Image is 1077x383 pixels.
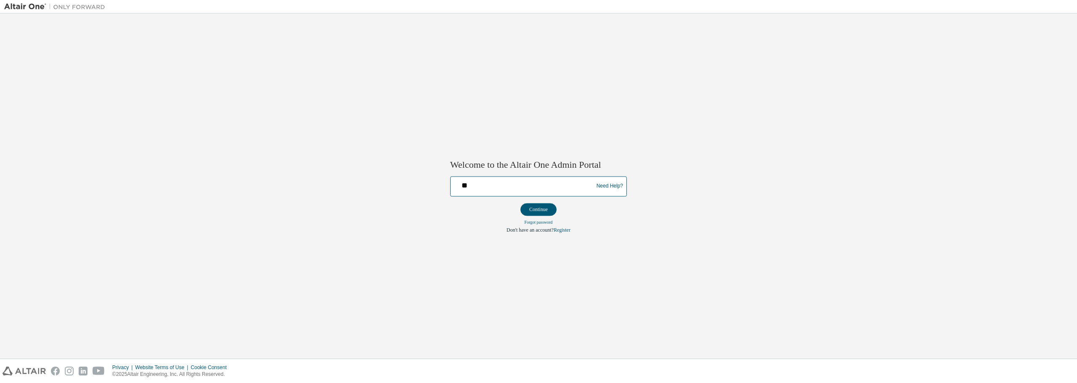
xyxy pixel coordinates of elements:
img: facebook.svg [51,367,60,375]
p: © 2025 Altair Engineering, Inc. All Rights Reserved. [112,371,232,378]
span: Don't have an account? [507,227,554,233]
a: Register [554,227,570,233]
img: instagram.svg [65,367,74,375]
a: Forgot password [525,220,553,225]
img: linkedin.svg [79,367,88,375]
img: Altair One [4,3,109,11]
div: Website Terms of Use [135,364,191,371]
img: youtube.svg [93,367,105,375]
h2: Welcome to the Altair One Admin Portal [450,159,627,171]
button: Continue [520,203,557,216]
div: Privacy [112,364,135,371]
img: altair_logo.svg [3,367,46,375]
a: Need Help? [597,186,623,187]
div: Cookie Consent [191,364,231,371]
